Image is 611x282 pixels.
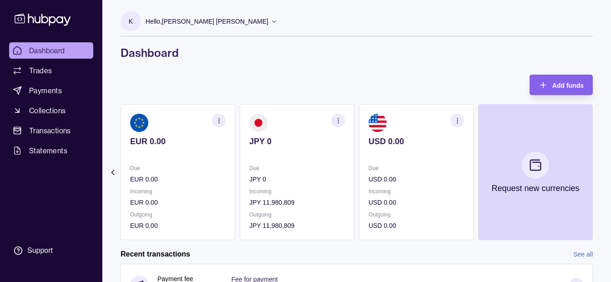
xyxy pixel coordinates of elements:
[369,136,464,146] p: USD 0.00
[121,45,593,60] h1: Dashboard
[573,249,593,259] a: See all
[249,114,268,132] img: jp
[9,142,93,159] a: Statements
[369,114,387,132] img: us
[369,197,464,207] p: USD 0.00
[9,102,93,119] a: Collections
[130,114,148,132] img: eu
[9,42,93,59] a: Dashboard
[130,136,226,146] p: EUR 0.00
[130,174,226,184] p: EUR 0.00
[249,186,345,196] p: Incoming
[29,105,66,116] span: Collections
[129,16,133,26] p: K
[27,246,53,256] div: Support
[29,45,65,56] span: Dashboard
[9,62,93,79] a: Trades
[369,221,464,231] p: USD 0.00
[9,122,93,139] a: Transactions
[29,125,71,136] span: Transactions
[9,82,93,99] a: Payments
[9,241,93,260] a: Support
[369,174,464,184] p: USD 0.00
[530,75,593,95] button: Add funds
[249,174,345,184] p: JPY 0
[130,197,226,207] p: EUR 0.00
[369,163,464,173] p: Due
[491,183,579,193] p: Request new currencies
[130,210,226,220] p: Outgoing
[130,163,226,173] p: Due
[130,221,226,231] p: EUR 0.00
[29,65,52,76] span: Trades
[130,186,226,196] p: Incoming
[552,82,584,89] span: Add funds
[29,85,62,96] span: Payments
[249,197,345,207] p: JPY 11,980,809
[249,221,345,231] p: JPY 11,980,809
[369,210,464,220] p: Outgoing
[369,186,464,196] p: Incoming
[249,163,345,173] p: Due
[121,249,190,259] h2: Recent transactions
[146,16,268,26] p: Hello, [PERSON_NAME] [PERSON_NAME]
[29,145,67,156] span: Statements
[249,210,345,220] p: Outgoing
[249,136,345,146] p: JPY 0
[478,104,593,240] button: Request new currencies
